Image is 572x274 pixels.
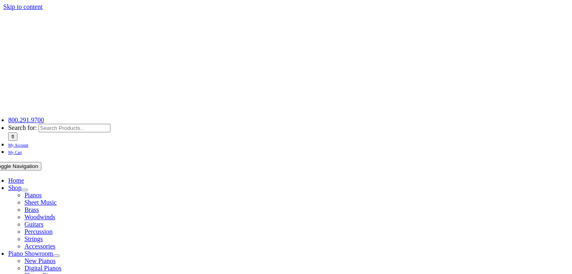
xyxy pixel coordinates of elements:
[3,3,43,10] a: Skip to content
[8,117,44,123] a: 800.291.9700
[8,148,22,155] a: My Cart
[24,235,43,242] a: Strings
[39,124,110,132] input: Search Products...
[24,214,55,220] a: Woodwinds
[24,206,39,213] a: Brass
[24,199,57,206] a: Sheet Music
[8,141,28,148] a: My Account
[24,265,61,272] a: Digital Pianos
[8,150,22,155] span: My Cart
[8,132,17,141] input: Search
[24,243,55,250] a: Accessories
[8,124,37,131] span: Search for:
[53,255,60,257] button: Open submenu of Piano Showroom
[8,143,28,147] span: My Account
[8,250,53,257] a: Piano Showroom
[8,177,24,184] a: Home
[8,184,22,191] a: Shop
[24,228,52,235] a: Percussion
[22,189,28,191] button: Open submenu of Shop
[24,221,43,228] a: Guitars
[24,192,42,198] a: Pianos
[24,257,56,264] a: New Pianos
